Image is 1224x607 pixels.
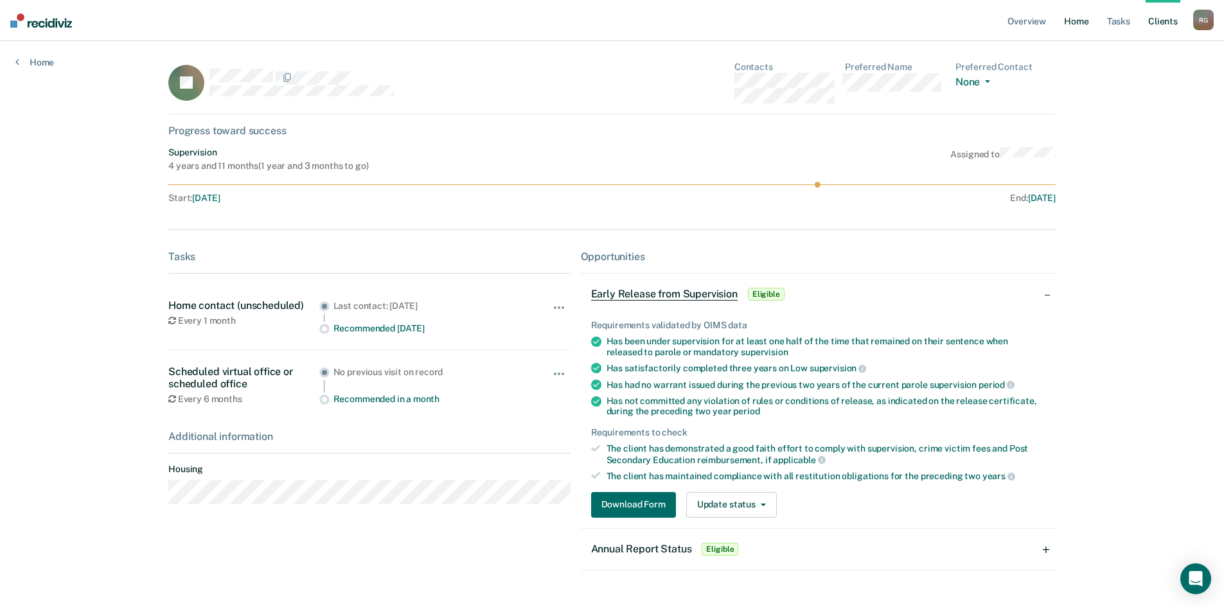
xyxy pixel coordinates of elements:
[607,396,1045,418] div: Has not committed any violation of rules or conditions of release, as indicated on the release ce...
[686,492,777,518] button: Update status
[192,193,220,203] span: [DATE]
[950,147,1056,172] div: Assigned to
[607,443,1045,465] div: The client has demonstrated a good faith effort to comply with supervision, crime victim fees and...
[168,315,319,326] div: Every 1 month
[1193,10,1214,30] div: R G
[591,288,738,301] span: Early Release from Supervision
[168,125,1056,137] div: Progress toward success
[168,365,319,390] div: Scheduled virtual office or scheduled office
[979,380,1015,390] span: period
[607,362,1045,374] div: Has satisfactorily completed three years on Low
[607,336,1045,358] div: Has been under supervision for at least one half of the time that remained on their sentence when...
[168,251,570,263] div: Tasks
[702,543,738,556] span: Eligible
[982,471,1015,481] span: years
[955,76,995,91] button: None
[168,430,570,443] div: Additional information
[1180,563,1211,594] div: Open Intercom Messenger
[591,543,692,555] span: Annual Report Status
[333,301,520,312] div: Last contact: [DATE]
[168,161,368,172] div: 4 years and 11 months ( 1 year and 3 months to go )
[748,288,785,301] span: Eligible
[955,62,1056,73] dt: Preferred Contact
[168,394,319,405] div: Every 6 months
[591,320,1045,331] div: Requirements validated by OIMS data
[773,455,825,465] span: applicable
[168,147,368,158] div: Supervision
[810,363,866,373] span: supervision
[581,251,1056,263] div: Opportunities
[581,529,1056,570] div: Annual Report StatusEligible
[1028,193,1056,203] span: [DATE]
[607,379,1045,391] div: Has had no warrant issued during the previous two years of the current parole supervision
[168,464,570,475] dt: Housing
[591,492,681,518] a: Navigate to form link
[741,347,788,357] span: supervision
[734,62,835,73] dt: Contacts
[617,193,1056,204] div: End :
[591,492,676,518] button: Download Form
[607,470,1045,482] div: The client has maintained compliance with all restitution obligations for the preceding two
[15,57,54,68] a: Home
[168,299,319,312] div: Home contact (unscheduled)
[845,62,945,73] dt: Preferred Name
[333,394,520,405] div: Recommended in a month
[168,193,612,204] div: Start :
[591,427,1045,438] div: Requirements to check
[581,274,1056,315] div: Early Release from SupervisionEligible
[10,13,72,28] img: Recidiviz
[1193,10,1214,30] button: RG
[333,367,520,378] div: No previous visit on record
[733,406,759,416] span: period
[333,323,520,334] div: Recommended [DATE]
